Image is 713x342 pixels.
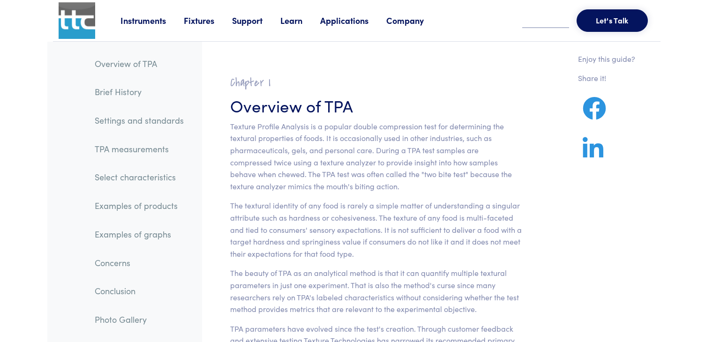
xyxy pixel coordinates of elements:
[232,15,280,26] a: Support
[59,2,95,39] img: ttc_logo_1x1_v1.0.png
[87,110,191,131] a: Settings and standards
[120,15,184,26] a: Instruments
[87,280,191,302] a: Conclusion
[87,195,191,216] a: Examples of products
[386,15,442,26] a: Company
[577,9,648,32] button: Let's Talk
[184,15,232,26] a: Fixtures
[230,200,522,260] p: The textural identity of any food is rarely a simple matter of understanding a singular attribute...
[87,138,191,160] a: TPA measurements
[87,166,191,188] a: Select characteristics
[87,53,191,74] a: Overview of TPA
[320,15,386,26] a: Applications
[280,15,320,26] a: Learn
[578,148,608,160] a: Share on LinkedIn
[87,81,191,103] a: Brief History
[578,72,635,84] p: Share it!
[87,252,191,274] a: Concerns
[578,53,635,65] p: Enjoy this guide?
[87,223,191,245] a: Examples of graphs
[230,75,522,90] h2: Chapter I
[230,94,522,117] h3: Overview of TPA
[230,267,522,315] p: The beauty of TPA as an analytical method is that it can quantify multiple textural parameters in...
[87,309,191,330] a: Photo Gallery
[230,120,522,193] p: Texture Profile Analysis is a popular double compression test for determining the textural proper...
